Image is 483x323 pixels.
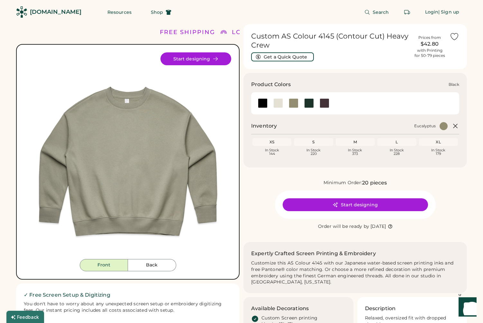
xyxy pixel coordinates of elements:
div: Eucalyptus [414,123,436,129]
div: XS [254,139,290,145]
div: $42.80 [414,40,446,48]
span: Shop [151,10,163,14]
button: Shop [143,6,179,19]
div: | Sign up [438,9,459,15]
div: In Stock 373 [337,148,373,156]
iframe: Front Chat [452,294,480,322]
div: Login [425,9,439,15]
div: In Stock 228 [378,148,415,156]
div: Prices from [418,35,441,40]
h1: Custom AS Colour 4145 (Contour Cut) Heavy Crew [251,32,410,50]
div: LOWER 48 STATES [232,28,297,37]
div: with Printing for 50-79 pieces [415,48,445,58]
div: M [337,139,373,145]
button: Search [357,6,397,19]
div: Order will be ready by [318,223,369,230]
div: FREE SHIPPING [160,28,215,37]
div: [DATE] [370,223,386,230]
button: Resources [100,6,139,19]
h3: Product Colors [251,81,291,88]
h3: Description [365,305,396,312]
button: Back [128,259,176,271]
h2: Inventory [251,122,277,130]
div: S [295,139,332,145]
button: Start designing [283,198,428,211]
img: 4145 - Eucalyptus Front Image [24,52,231,259]
div: Customize this AS Colour 4145 with our Japanese water-based screen printing inks and free Pantone... [251,260,459,286]
div: 4145 Style Image [24,52,231,259]
div: Black [449,82,459,87]
img: Rendered Logo - Screens [16,6,27,18]
div: Minimum Order: [324,180,362,186]
div: 20 pieces [362,179,387,187]
button: Front [80,259,128,271]
div: Custom Screen printing [261,315,318,321]
div: You don't have to worry about any unexpected screen setup or embroidery digitizing fees. Our inst... [24,301,232,314]
div: In Stock 144 [254,148,290,156]
h3: Available Decorations [251,305,309,312]
div: XL [420,139,457,145]
span: Search [373,10,389,14]
div: In Stock 179 [420,148,457,156]
div: In Stock 220 [295,148,332,156]
h2: Expertly Crafted Screen Printing & Embroidery [251,250,376,257]
button: Retrieve an order [401,6,414,19]
h2: ✓ Free Screen Setup & Digitizing [24,291,232,299]
button: Get a Quick Quote [251,52,314,61]
div: L [378,139,415,145]
button: Start designing [160,52,231,65]
div: [DOMAIN_NAME] [30,8,81,16]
